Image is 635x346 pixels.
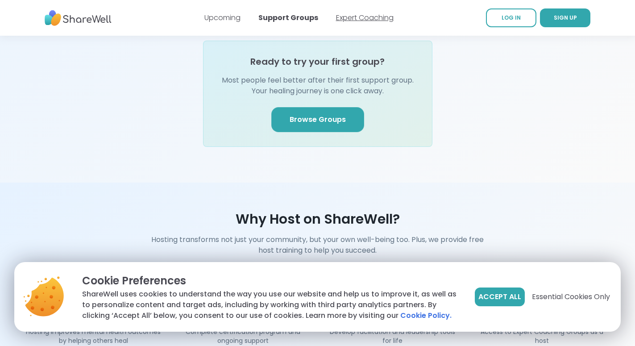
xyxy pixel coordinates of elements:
h4: Ready to try your first group? [250,55,385,68]
span: LOG IN [502,14,521,21]
img: ShareWell Nav Logo [45,6,112,30]
span: Essential Cookies Only [532,292,610,302]
a: LOG IN [486,8,536,27]
a: SIGN UP [540,8,590,27]
h4: Hosting transforms not just your community, but your own well-being too. Plus, we provide free ho... [146,234,489,256]
p: Access to Expert Coaching Groups as a host [474,327,610,345]
span: Browse Groups [290,114,346,125]
a: Browse Groups [271,107,364,132]
button: Accept All [475,288,525,306]
p: Hosting improves mental health outcomes by helping others heal [26,327,161,345]
a: Cookie Policy. [400,310,452,321]
span: Accept All [478,292,521,302]
a: Expert Coaching [336,13,394,23]
a: Upcoming [204,13,241,23]
p: ShareWell uses cookies to understand the way you use our website and help us to improve it, as we... [82,289,461,321]
a: Support Groups [258,13,318,23]
p: Complete certification program and ongoing support [175,327,311,345]
p: Cookie Preferences [82,273,461,289]
p: Most people feel better after their first support group. Your healing journey is one click away. [218,75,418,96]
span: SIGN UP [554,14,577,21]
p: Develop facilitation and leadership tools for life [325,327,460,345]
h3: Why Host on ShareWell? [26,211,610,227]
